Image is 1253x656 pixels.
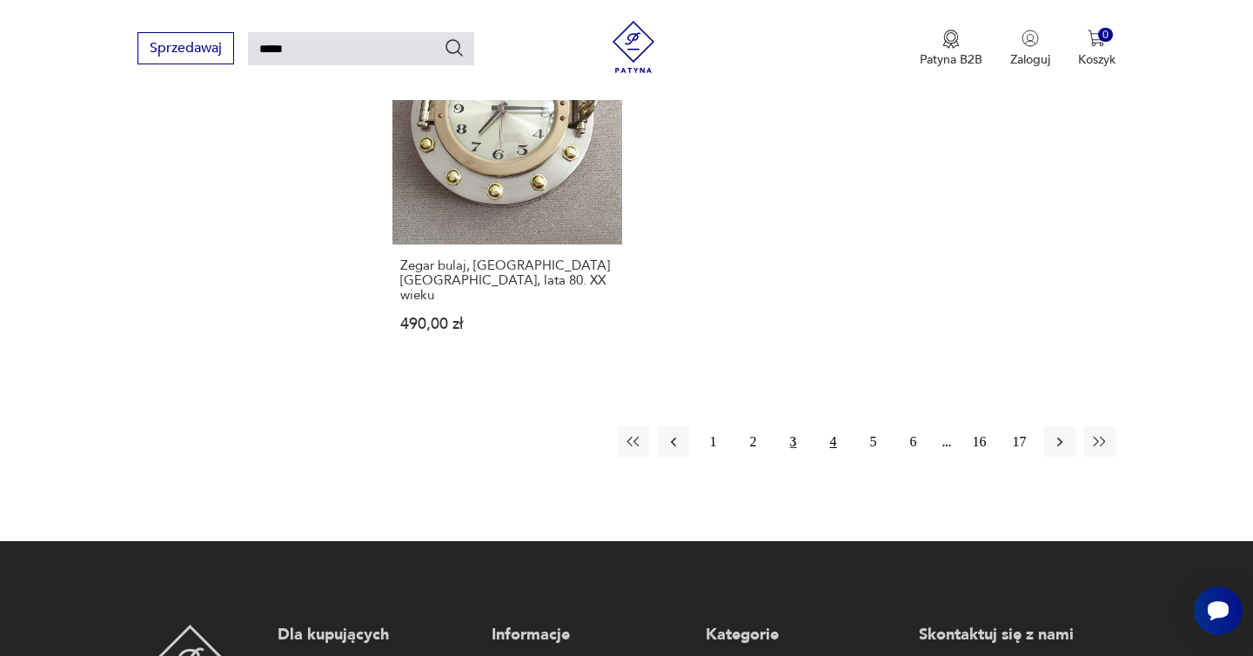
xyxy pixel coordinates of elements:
p: Skontaktuj się z nami [919,625,1116,646]
button: 4 [818,426,849,458]
button: 5 [858,426,889,458]
iframe: Smartsupp widget button [1194,586,1243,635]
p: Zaloguj [1010,51,1050,68]
button: 17 [1004,426,1035,458]
p: Informacje [492,625,688,646]
div: 0 [1098,28,1113,43]
p: Dla kupujących [278,625,474,646]
img: Ikonka użytkownika [1022,30,1039,47]
img: Ikona medalu [942,30,960,49]
button: 0Koszyk [1078,30,1116,68]
button: 6 [898,426,929,458]
button: 3 [778,426,809,458]
h3: Zegar bulaj, [GEOGRAPHIC_DATA] [GEOGRAPHIC_DATA], lata 80. XX wieku [400,258,613,303]
button: Zaloguj [1010,30,1050,68]
button: 1 [698,426,729,458]
button: 2 [738,426,769,458]
a: Sprzedawaj [137,44,234,56]
p: Kategorie [706,625,902,646]
a: Ikona medaluPatyna B2B [920,30,982,68]
img: Ikona koszyka [1088,30,1105,47]
button: 16 [964,426,995,458]
button: Sprzedawaj [137,32,234,64]
p: Koszyk [1078,51,1116,68]
img: Patyna - sklep z meblami i dekoracjami vintage [607,21,660,73]
p: Patyna B2B [920,51,982,68]
a: Zegar bulaj, Landex Japan, lata 80. XX wiekuZegar bulaj, [GEOGRAPHIC_DATA] [GEOGRAPHIC_DATA], lat... [392,16,621,365]
p: 490,00 zł [400,317,613,331]
button: Patyna B2B [920,30,982,68]
button: Szukaj [444,37,465,58]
